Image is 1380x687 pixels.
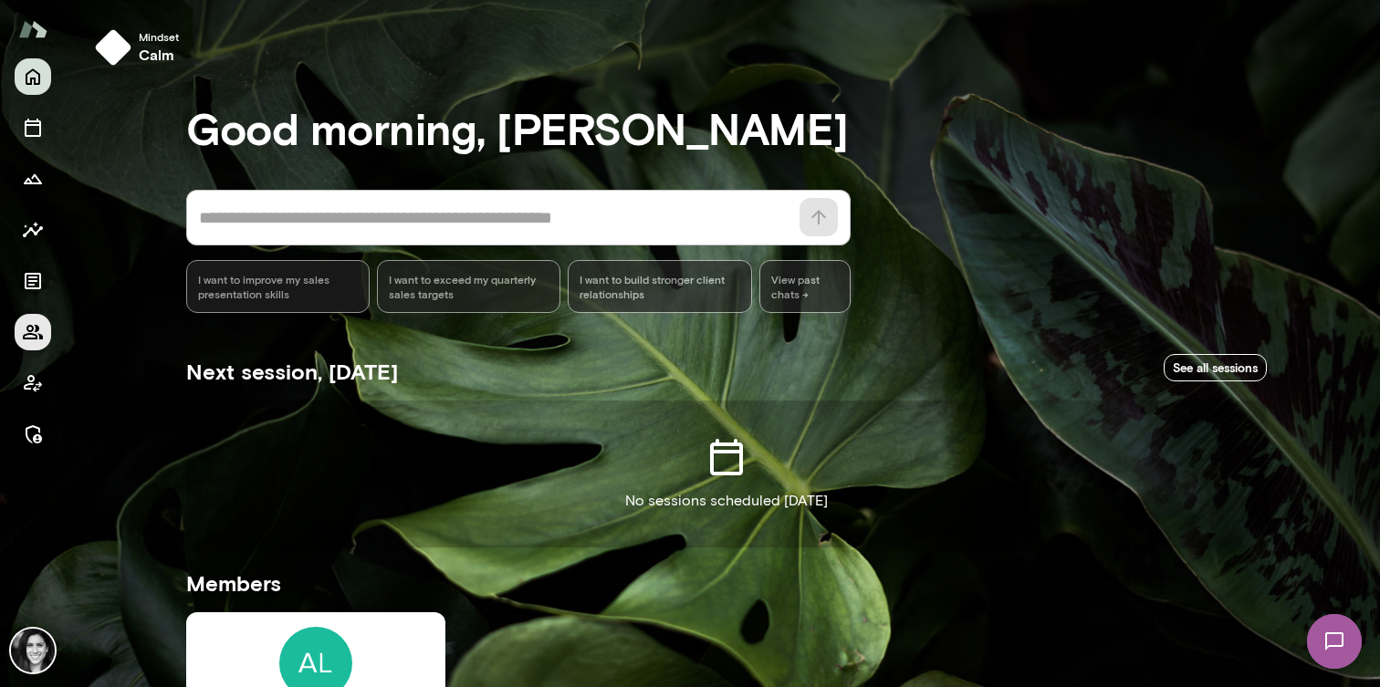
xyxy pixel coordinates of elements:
p: No sessions scheduled [DATE] [625,490,828,512]
button: Mindsetcalm [88,22,193,73]
h5: Next session, [DATE] [186,357,398,386]
button: Sessions [15,109,51,146]
button: Growth Plan [15,161,51,197]
img: Mento [18,12,47,47]
span: Mindset [139,29,179,44]
button: Home [15,58,51,95]
button: Manage [15,416,51,453]
img: mindset [95,29,131,66]
h3: Good morning, [PERSON_NAME] [186,102,1267,153]
img: Jamie Albers [11,629,55,672]
span: View past chats -> [759,260,851,313]
button: Insights [15,212,51,248]
div: I want to exceed my quarterly sales targets [377,260,560,313]
span: I want to build stronger client relationships [580,272,739,301]
span: I want to exceed my quarterly sales targets [389,272,549,301]
div: I want to improve my sales presentation skills [186,260,370,313]
div: I want to build stronger client relationships [568,260,751,313]
a: See all sessions [1164,354,1267,382]
button: Members [15,314,51,350]
button: Client app [15,365,51,401]
span: I want to improve my sales presentation skills [198,272,358,301]
h5: Members [186,568,1267,598]
button: Documents [15,263,51,299]
h6: calm [139,44,179,66]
